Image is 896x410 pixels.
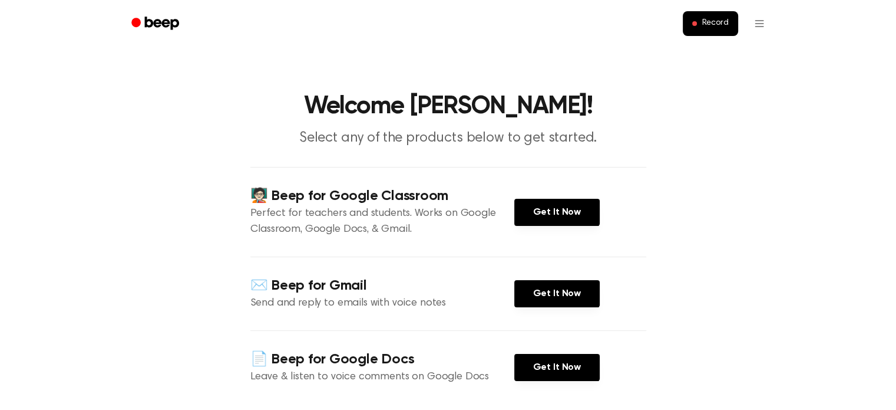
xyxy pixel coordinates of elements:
h4: 📄 Beep for Google Docs [250,350,514,369]
h4: 🧑🏻‍🏫 Beep for Google Classroom [250,186,514,206]
p: Select any of the products below to get started. [222,129,675,148]
a: Get It Now [514,280,600,307]
p: Leave & listen to voice comments on Google Docs [250,369,514,385]
a: Beep [123,12,190,35]
a: Get It Now [514,199,600,226]
a: Get It Now [514,354,600,381]
p: Send and reply to emails with voice notes [250,296,514,311]
h1: Welcome [PERSON_NAME]! [147,94,750,119]
span: Record [702,18,728,29]
button: Open menu [745,9,773,38]
button: Record [683,11,738,36]
p: Perfect for teachers and students. Works on Google Classroom, Google Docs, & Gmail. [250,206,514,238]
h4: ✉️ Beep for Gmail [250,276,514,296]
